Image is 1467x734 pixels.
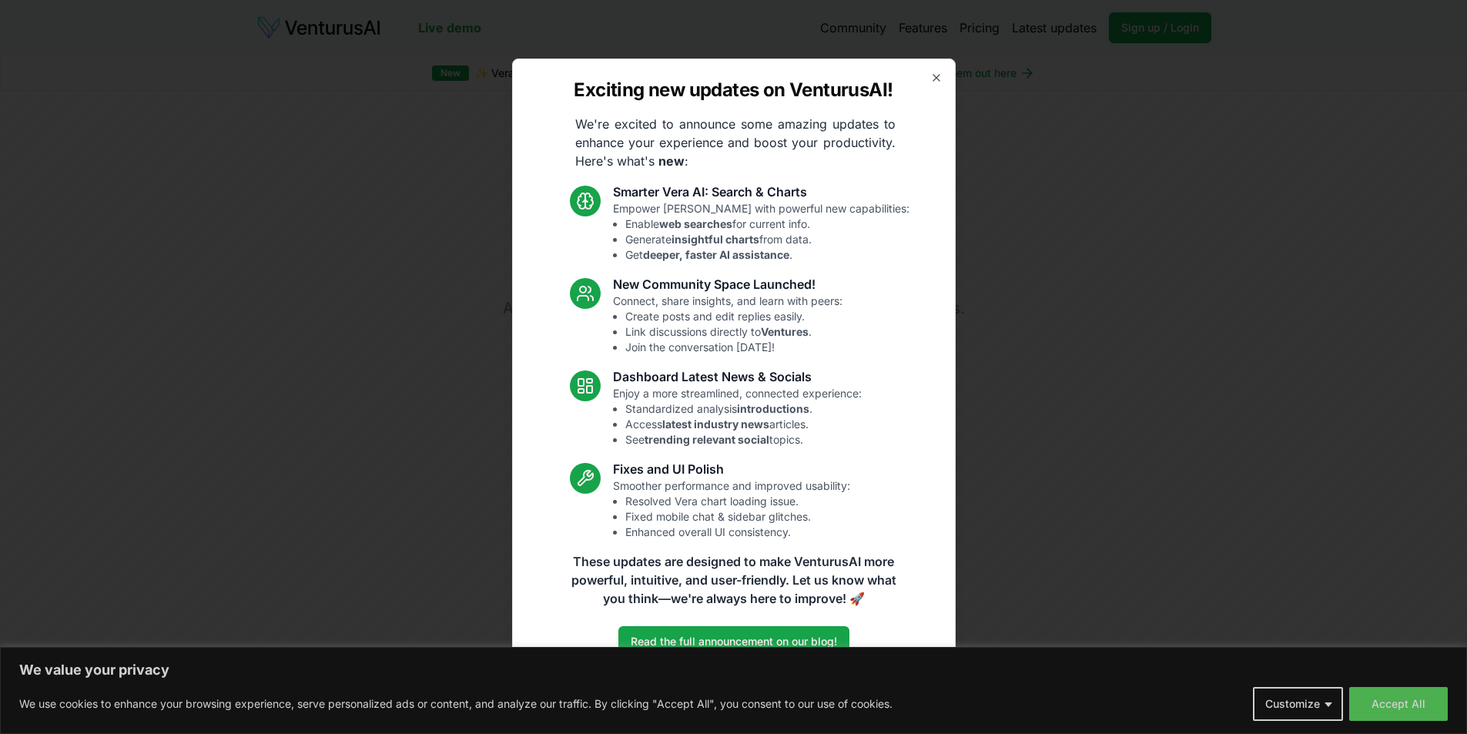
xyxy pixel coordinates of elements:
[625,525,850,540] li: Enhanced overall UI consistency.
[613,386,862,447] p: Enjoy a more streamlined, connected experience:
[574,78,893,102] h2: Exciting new updates on VenturusAI!
[613,367,862,386] h3: Dashboard Latest News & Socials
[625,232,909,247] li: Generate from data.
[761,325,809,338] strong: Ventures
[625,494,850,509] li: Resolved Vera chart loading issue.
[625,247,909,263] li: Get .
[613,293,842,355] p: Connect, share insights, and learn with peers:
[625,417,862,432] li: Access articles.
[659,217,732,230] strong: web searches
[662,417,769,431] strong: latest industry news
[625,309,842,324] li: Create posts and edit replies easily.
[643,248,789,261] strong: deeper, faster AI assistance
[625,509,850,525] li: Fixed mobile chat & sidebar glitches.
[625,401,862,417] li: Standardized analysis .
[625,340,842,355] li: Join the conversation [DATE]!
[613,201,909,263] p: Empower [PERSON_NAME] with powerful new capabilities:
[561,552,906,608] p: These updates are designed to make VenturusAI more powerful, intuitive, and user-friendly. Let us...
[613,460,850,478] h3: Fixes and UI Polish
[613,478,850,540] p: Smoother performance and improved usability:
[645,433,769,446] strong: trending relevant social
[658,153,685,169] strong: new
[618,626,849,657] a: Read the full announcement on our blog!
[672,233,759,246] strong: insightful charts
[613,275,842,293] h3: New Community Space Launched!
[625,324,842,340] li: Link discussions directly to .
[563,115,908,170] p: We're excited to announce some amazing updates to enhance your experience and boost your producti...
[737,402,809,415] strong: introductions
[625,432,862,447] li: See topics.
[625,216,909,232] li: Enable for current info.
[613,183,909,201] h3: Smarter Vera AI: Search & Charts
